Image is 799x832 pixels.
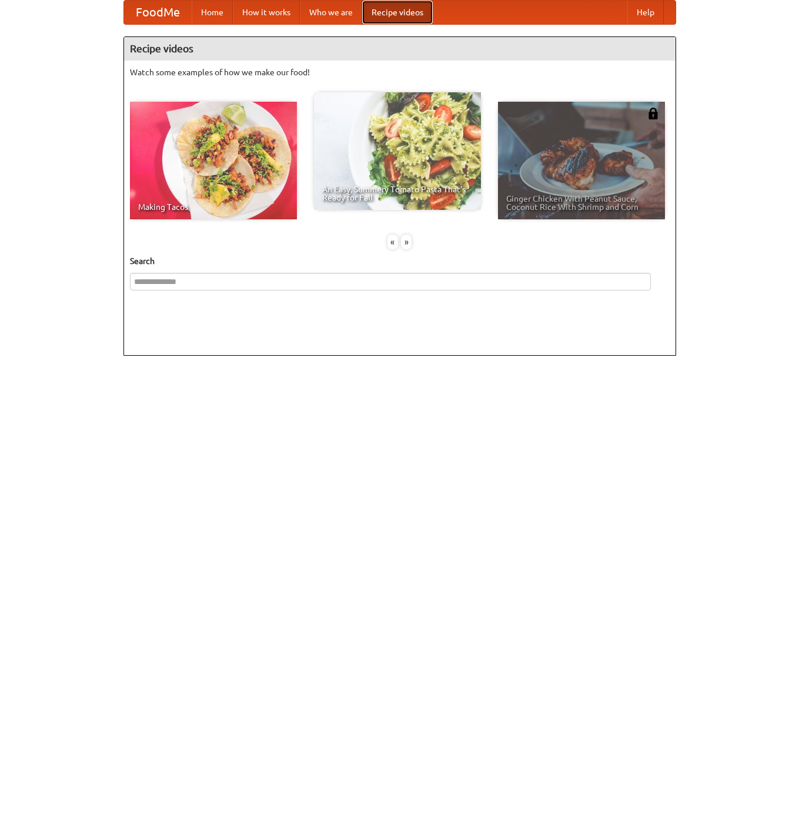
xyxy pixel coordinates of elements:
a: Making Tacos [130,102,297,219]
a: Home [192,1,233,24]
a: FoodMe [124,1,192,24]
img: 483408.png [647,108,659,119]
h4: Recipe videos [124,37,676,61]
div: » [401,235,412,249]
a: Recipe videos [362,1,433,24]
span: An Easy, Summery Tomato Pasta That's Ready for Fall [322,185,473,202]
p: Watch some examples of how we make our food! [130,66,670,78]
span: Making Tacos [138,203,289,211]
h5: Search [130,255,670,267]
a: Help [627,1,664,24]
a: An Easy, Summery Tomato Pasta That's Ready for Fall [314,92,481,210]
div: « [387,235,398,249]
a: How it works [233,1,300,24]
a: Who we are [300,1,362,24]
